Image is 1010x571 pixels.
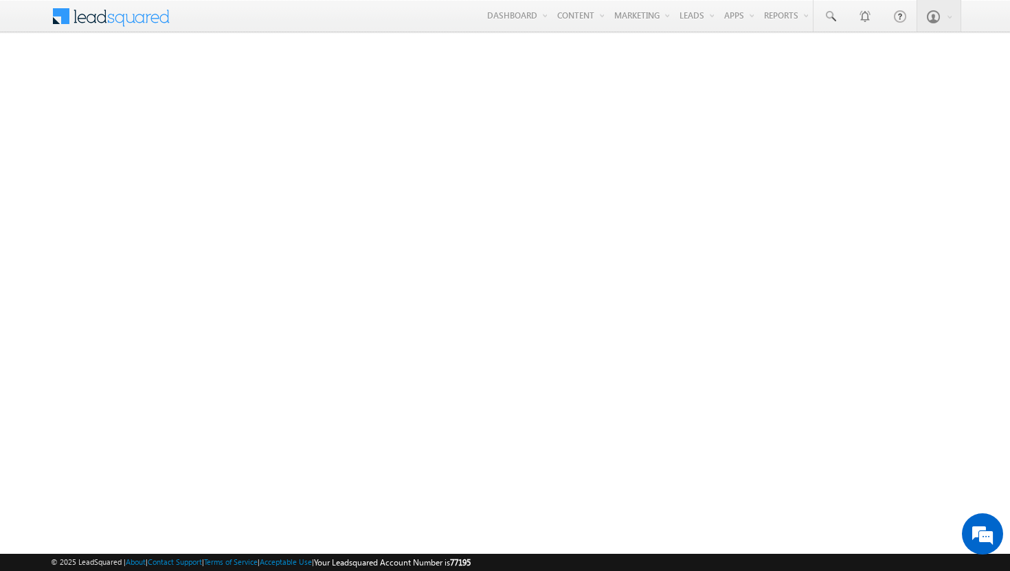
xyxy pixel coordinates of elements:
[314,557,471,568] span: Your Leadsquared Account Number is
[148,557,202,566] a: Contact Support
[204,557,258,566] a: Terms of Service
[51,556,471,569] span: © 2025 LeadSquared | | | | |
[126,557,146,566] a: About
[450,557,471,568] span: 77195
[260,557,312,566] a: Acceptable Use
